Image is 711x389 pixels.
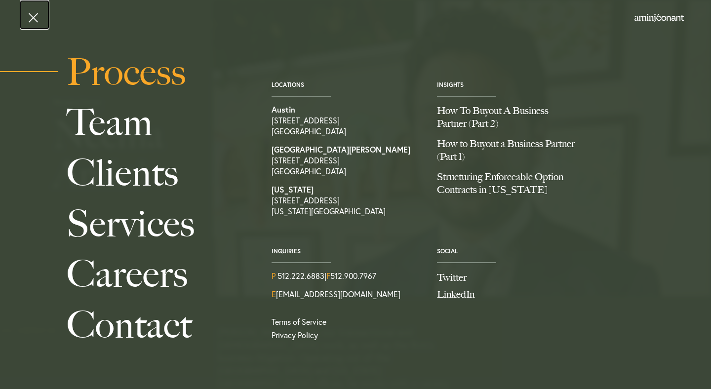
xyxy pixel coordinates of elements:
a: Email Us [272,289,400,300]
a: View on map [272,104,422,137]
span: P [272,271,276,281]
strong: [GEOGRAPHIC_DATA][PERSON_NAME] [272,144,410,155]
a: Contact [67,300,249,350]
a: Insights [437,81,464,88]
a: Home [634,14,684,22]
a: How To Buyout A Business Partner (Part 2) [437,104,588,137]
img: Amini & Conant [634,14,684,22]
a: Terms of Service [272,316,326,327]
span: E [272,289,276,300]
a: Services [67,198,249,249]
a: Call us at 5122226883 [277,271,324,281]
a: Locations [272,81,304,88]
a: Join us on LinkedIn [437,287,588,302]
a: How to Buyout a Business Partner (Part 1) [437,137,588,170]
a: Structuring Enforceable Option Contracts in Texas [437,170,588,203]
a: View on map [272,184,422,217]
a: Follow us on Twitter [437,271,588,285]
span: Social [437,248,588,255]
div: | 512.900.7967 [272,271,422,281]
span: F [326,271,330,281]
a: Team [67,97,249,148]
a: Clients [67,148,249,198]
a: View on map [272,144,422,177]
strong: Austin [272,104,295,115]
strong: [US_STATE] [272,184,314,194]
a: Process [67,47,249,97]
span: Inquiries [272,248,422,255]
a: Careers [67,249,249,299]
a: Privacy Policy [272,330,422,341]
